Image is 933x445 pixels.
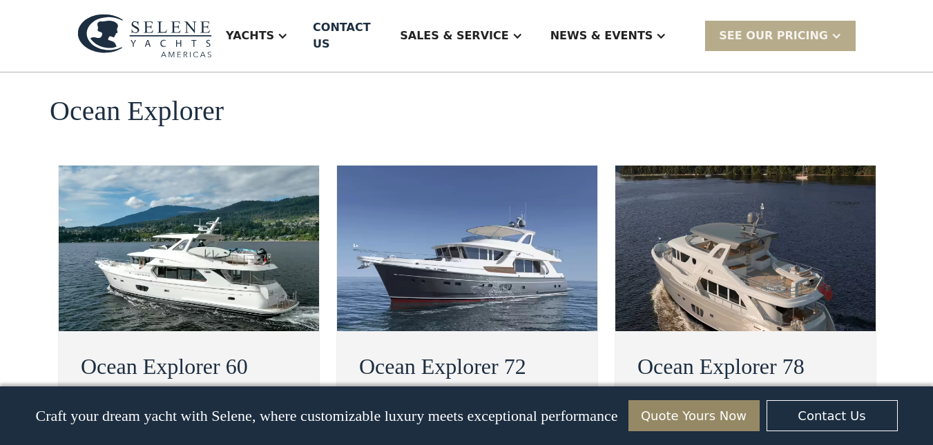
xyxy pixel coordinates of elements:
div: Sales & Service [400,28,508,44]
a: Ocean Explorer 72 [359,350,575,383]
img: ocean going trawler [615,166,876,331]
h2: Ocean Explorer [50,96,224,126]
img: logo [77,14,212,58]
p: Craft your dream yacht with Selene, where customizable luxury meets exceptional performance [35,407,617,425]
div: SEE Our Pricing [705,21,856,50]
a: Contact Us [767,400,898,431]
img: ocean going trawler [337,166,597,331]
div: Contact US [313,19,375,52]
a: Ocean Explorer 60 [81,350,297,383]
div: Sales & Service [386,8,536,63]
img: ocean going trawler [59,166,319,331]
div: Yachts [226,28,274,44]
a: Ocean Explorer 78 [637,350,854,383]
div: News & EVENTS [537,8,681,63]
div: SEE Our Pricing [719,28,828,44]
div: News & EVENTS [550,28,653,44]
a: Quote Yours Now [628,400,760,431]
div: Yachts [212,8,302,63]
